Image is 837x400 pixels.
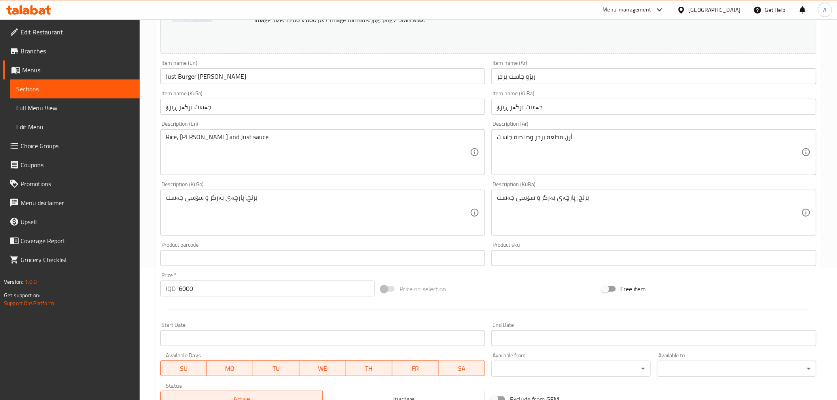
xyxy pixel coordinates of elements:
[252,15,725,25] p: Image Size: 1200 x 800 px / Image formats: jpg, png / 5MB Max.
[16,84,133,94] span: Sections
[3,231,140,250] a: Coverage Report
[3,23,140,42] a: Edit Restaurant
[166,284,176,293] p: IQD
[16,103,133,113] span: Full Menu View
[10,117,140,136] a: Edit Menu
[160,99,485,115] input: Enter name KuSo
[3,136,140,155] a: Choice Groups
[3,174,140,193] a: Promotions
[299,360,346,376] button: WE
[392,360,439,376] button: FR
[21,236,133,245] span: Coverage Report
[491,99,816,115] input: Enter name KuBa
[396,363,436,374] span: FR
[603,5,651,15] div: Menu-management
[3,212,140,231] a: Upsell
[21,198,133,208] span: Menu disclaimer
[439,360,485,376] button: SA
[21,255,133,264] span: Grocery Checklist
[349,363,389,374] span: TH
[21,179,133,189] span: Promotions
[657,361,816,377] div: ​
[3,193,140,212] a: Menu disclaimer
[442,363,482,374] span: SA
[491,250,816,266] input: Please enter product sku
[4,290,40,300] span: Get support on:
[21,217,133,226] span: Upsell
[689,6,741,14] div: [GEOGRAPHIC_DATA]
[491,361,651,377] div: ​
[303,363,343,374] span: WE
[16,122,133,132] span: Edit Menu
[21,160,133,170] span: Coupons
[21,141,133,151] span: Choice Groups
[621,284,646,294] span: Free item
[3,42,140,60] a: Branches
[497,133,801,171] textarea: أرز، قطعة برجر وصلصة جاست
[10,98,140,117] a: Full Menu View
[3,250,140,269] a: Grocery Checklist
[346,360,392,376] button: TH
[179,281,375,296] input: Please enter price
[491,68,816,84] input: Enter name Ar
[497,194,801,231] textarea: برنج، پارچەی بەرگر و سۆسی جەست
[21,27,133,37] span: Edit Restaurant
[21,46,133,56] span: Branches
[3,155,140,174] a: Coupons
[166,194,470,231] textarea: برنج، پارچەی بەرگر و سۆسی جەست
[160,250,485,266] input: Please enter product barcode
[25,277,37,287] span: 1.0.0
[210,363,250,374] span: MO
[160,68,485,84] input: Enter name En
[164,363,204,374] span: SU
[10,79,140,98] a: Sections
[207,360,253,376] button: MO
[253,360,299,376] button: TU
[4,298,54,308] a: Support.OpsPlatform
[166,133,470,171] textarea: Rice, [PERSON_NAME] and Just sauce
[824,6,827,14] span: A
[400,284,446,294] span: Price on selection
[22,65,133,75] span: Menus
[256,363,296,374] span: TU
[160,360,207,376] button: SU
[4,277,23,287] span: Version:
[3,60,140,79] a: Menus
